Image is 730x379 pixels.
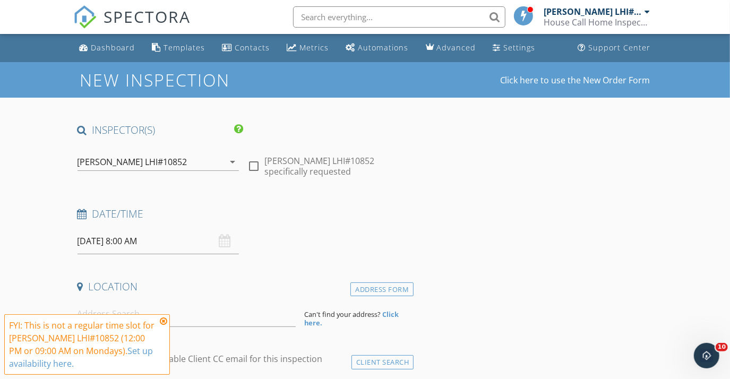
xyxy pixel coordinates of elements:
input: Search everything... [293,6,505,28]
div: FYI: This is not a regular time slot for [PERSON_NAME] LHI#10852 (12:00 PM or 09:00 AM on Mondays). [9,319,157,370]
input: Select date [78,228,239,254]
div: Automations [358,42,409,53]
a: Templates [148,38,210,58]
a: SPECTORA [73,14,191,37]
div: [PERSON_NAME] LHI#10852 [544,6,642,17]
a: Dashboard [75,38,140,58]
h1: New Inspection [80,71,315,89]
h4: INSPECTOR(S) [78,123,244,137]
span: Can't find your address? [304,309,381,319]
span: 10 [716,343,728,351]
div: Metrics [300,42,329,53]
span: SPECTORA [104,5,191,28]
a: Contacts [218,38,274,58]
div: Contacts [235,42,270,53]
div: Templates [164,42,205,53]
label: Enable Client CC email for this inspection [159,354,323,364]
h4: Date/Time [78,207,410,221]
div: Address Form [350,282,414,297]
a: Support Center [574,38,655,58]
h4: Location [78,280,410,294]
a: Settings [489,38,540,58]
iframe: Intercom live chat [694,343,719,368]
div: Support Center [589,42,651,53]
a: Automations (Basic) [342,38,413,58]
a: Click here to use the New Order Form [500,76,650,84]
div: House Call Home Inspection [544,17,650,28]
div: Advanced [437,42,476,53]
strong: Click here. [304,309,399,328]
a: Metrics [283,38,333,58]
a: Advanced [422,38,480,58]
label: [PERSON_NAME] LHI#10852 specifically requested [264,156,409,177]
div: Client Search [351,355,414,369]
div: Dashboard [91,42,135,53]
img: The Best Home Inspection Software - Spectora [73,5,97,29]
div: [PERSON_NAME] LHI#10852 [78,157,187,167]
div: Settings [504,42,536,53]
i: arrow_drop_down [226,156,239,168]
input: Address Search [78,301,296,327]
